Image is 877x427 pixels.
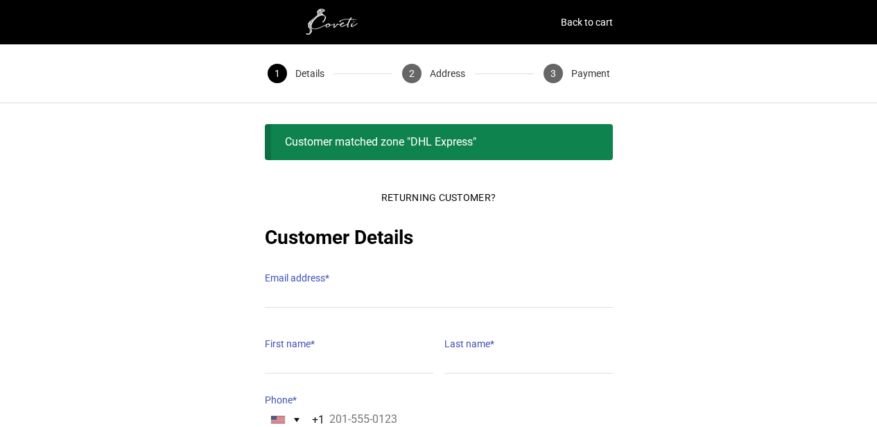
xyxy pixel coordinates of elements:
[444,334,613,354] label: Last name
[402,64,422,83] span: 2
[370,182,507,213] button: Returning Customer?
[295,64,324,83] span: Details
[265,390,613,410] label: Phone
[392,44,475,103] button: 2 Address
[544,64,563,83] span: 3
[268,64,287,83] span: 1
[534,44,620,103] button: 3 Payment
[430,64,465,83] span: Address
[265,124,613,160] div: Customer matched zone "DHL Express"
[258,44,334,103] button: 1 Details
[265,268,613,288] label: Email address
[265,334,433,354] label: First name
[265,224,613,252] h2: Customer Details
[265,8,403,36] img: white1.png
[571,64,610,83] span: Payment
[561,12,613,32] a: Back to cart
